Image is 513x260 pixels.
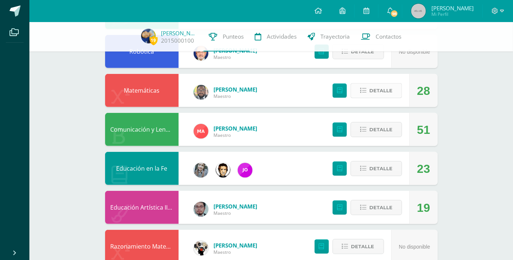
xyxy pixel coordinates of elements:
a: [PERSON_NAME] [161,29,198,37]
span: Detalle [369,201,392,214]
span: [PERSON_NAME] [214,203,258,210]
a: Contactos [356,22,407,51]
span: 98 [390,10,398,18]
span: Detalle [369,123,392,136]
div: Matemáticas [105,74,179,107]
div: Comunicación y Lenguaje, Idioma Español [105,113,179,146]
img: 6614adf7432e56e5c9e182f11abb21f1.png [238,163,252,178]
div: 28 [417,74,430,107]
a: Actividades [250,22,302,51]
a: Punteos [204,22,250,51]
a: 2015000100 [161,37,194,44]
div: 51 [417,113,430,146]
span: Detalle [369,162,392,175]
img: 45x45 [411,4,426,18]
img: cba4c69ace659ae4cf02a5761d9a2473.png [194,163,208,178]
div: 23 [417,152,430,185]
span: Detalle [351,240,374,253]
img: 712781701cd376c1a616437b5c60ae46.png [194,85,208,100]
span: [PERSON_NAME] [214,86,258,93]
span: Mi Perfil [431,11,474,17]
button: Detalle [351,200,402,215]
span: 19 [150,36,158,45]
span: Contactos [376,33,402,40]
div: 19 [417,191,430,224]
span: [PERSON_NAME] [214,125,258,132]
span: [PERSON_NAME] [214,242,258,249]
span: No disponible [399,49,430,55]
span: Maestro [214,93,258,99]
span: Actividades [267,33,297,40]
button: Detalle [351,161,402,176]
img: d172b984f1f79fc296de0e0b277dc562.png [194,241,208,256]
button: Detalle [351,83,402,98]
img: 3c6982f7dfb72f48fca5b3f49e2de08c.png [216,163,230,178]
img: 5fac68162d5e1b6fbd390a6ac50e103d.png [194,202,208,217]
span: Maestro [214,54,258,60]
span: Maestro [214,249,258,255]
span: No disponible [399,244,430,250]
a: Trayectoria [302,22,356,51]
button: Detalle [351,122,402,137]
div: Robótica [105,35,179,68]
span: Maestro [214,132,258,138]
img: 6b7a2a75a6c7e6282b1a1fdce061224c.png [194,46,208,61]
span: Punteos [223,33,244,40]
img: 0fd6451cf16eae051bb176b5d8bc5f11.png [194,124,208,139]
div: Educación Artística II, Artes Plásticas [105,191,179,224]
span: [PERSON_NAME] [431,4,474,12]
img: 54bd061dcccaf19a24e77d2dfcf1fddb.png [141,29,156,43]
span: Trayectoria [321,33,350,40]
button: Detalle [333,239,384,254]
span: Detalle [351,45,374,58]
div: Educación en la Fe [105,152,179,185]
button: Detalle [333,44,384,59]
span: Maestro [214,210,258,216]
span: Detalle [369,84,392,97]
